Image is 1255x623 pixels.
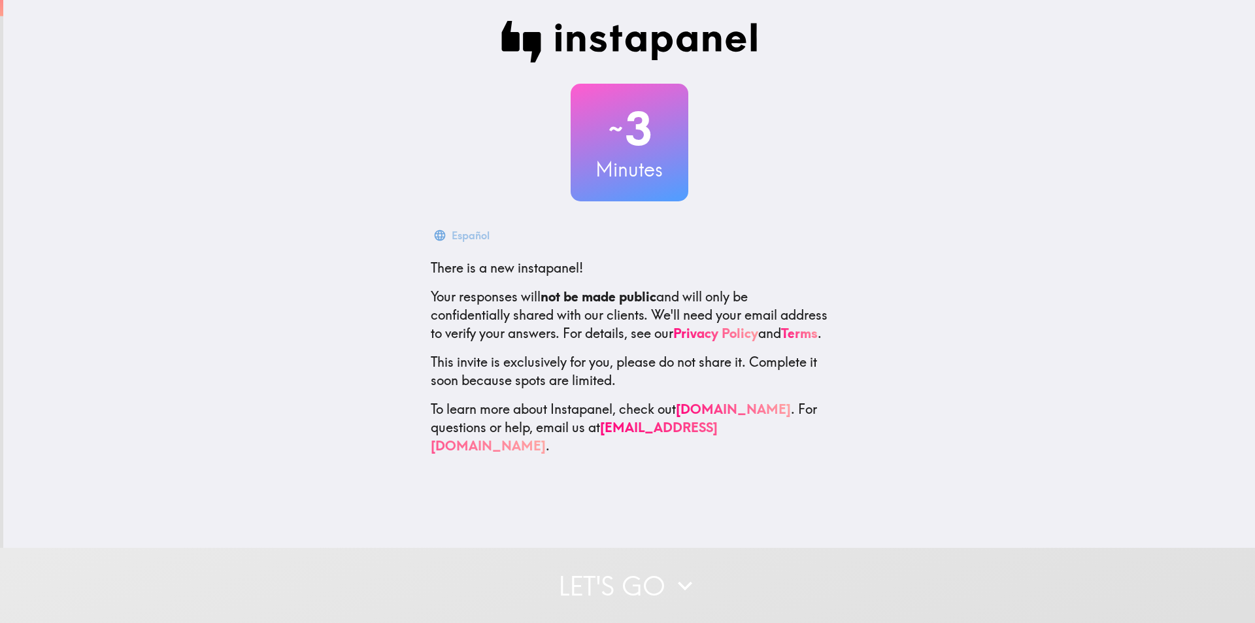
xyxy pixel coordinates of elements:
a: Terms [781,325,818,341]
span: ~ [607,109,625,148]
a: [EMAIL_ADDRESS][DOMAIN_NAME] [431,419,718,454]
p: Your responses will and will only be confidentially shared with our clients. We'll need your emai... [431,288,828,343]
p: To learn more about Instapanel, check out . For questions or help, email us at . [431,400,828,455]
h3: Minutes [571,156,688,183]
h2: 3 [571,102,688,156]
img: Instapanel [501,21,758,63]
a: Privacy Policy [673,325,758,341]
b: not be made public [541,288,656,305]
span: There is a new instapanel! [431,260,583,276]
p: This invite is exclusively for you, please do not share it. Complete it soon because spots are li... [431,353,828,390]
a: [DOMAIN_NAME] [676,401,791,417]
button: Español [431,222,495,248]
div: Español [452,226,490,244]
